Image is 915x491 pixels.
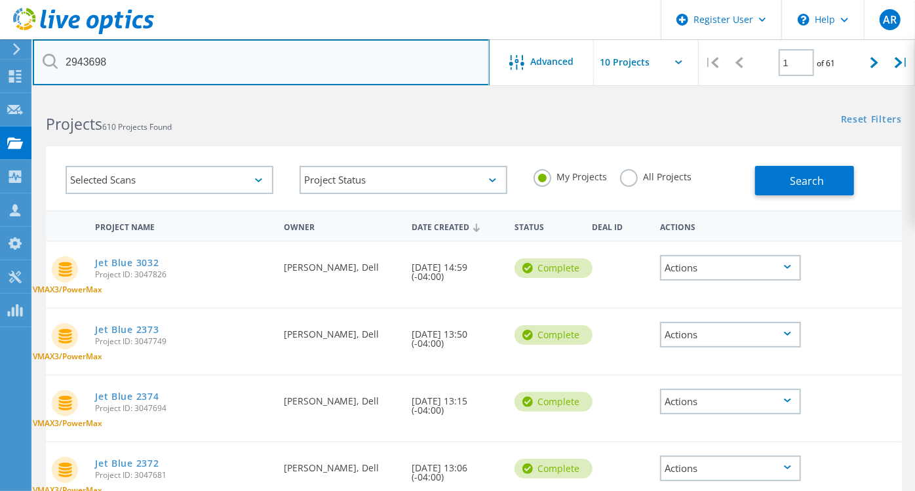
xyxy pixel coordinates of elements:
span: 610 Projects Found [102,121,172,132]
div: Complete [515,459,593,479]
div: Complete [515,392,593,412]
div: Date Created [406,214,509,239]
div: Status [508,214,585,238]
label: My Projects [534,169,607,182]
span: AR [883,14,897,25]
div: [PERSON_NAME], Dell [277,376,406,419]
button: Search [755,166,854,195]
div: [PERSON_NAME], Dell [277,309,406,352]
div: Actions [660,389,801,414]
div: Actions [660,456,801,481]
div: Project Status [300,166,507,194]
div: Complete [515,258,593,278]
div: Actions [653,214,808,238]
div: Actions [660,255,801,281]
label: All Projects [620,169,691,182]
div: Owner [277,214,406,238]
span: Search [790,174,824,188]
a: Jet Blue 2373 [95,325,159,334]
div: [PERSON_NAME], Dell [277,242,406,285]
a: Jet Blue 3032 [95,258,159,267]
input: Search projects by name, owner, ID, company, etc [33,39,490,85]
span: VMAX3/PowerMax [33,420,102,427]
span: Advanced [531,57,574,66]
div: Complete [515,325,593,345]
div: [DATE] 13:15 (-04:00) [406,376,509,428]
a: Jet Blue 2374 [95,392,159,401]
a: Jet Blue 2372 [95,459,159,468]
div: [PERSON_NAME], Dell [277,442,406,486]
div: [DATE] 13:50 (-04:00) [406,309,509,361]
a: Live Optics Dashboard [13,28,154,37]
b: Projects [46,113,102,134]
span: VMAX3/PowerMax [33,353,102,361]
div: Selected Scans [66,166,273,194]
span: Project ID: 3047694 [95,404,270,412]
span: Project ID: 3047826 [95,271,270,279]
span: Project ID: 3047681 [95,471,270,479]
div: Deal Id [585,214,653,238]
a: Reset Filters [841,115,902,126]
div: | [888,39,915,86]
span: Project ID: 3047749 [95,338,270,345]
span: VMAX3/PowerMax [33,286,102,294]
div: | [699,39,726,86]
svg: \n [798,14,809,26]
div: Project Name [88,214,277,238]
div: [DATE] 14:59 (-04:00) [406,242,509,294]
span: of 61 [817,58,836,69]
div: Actions [660,322,801,347]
